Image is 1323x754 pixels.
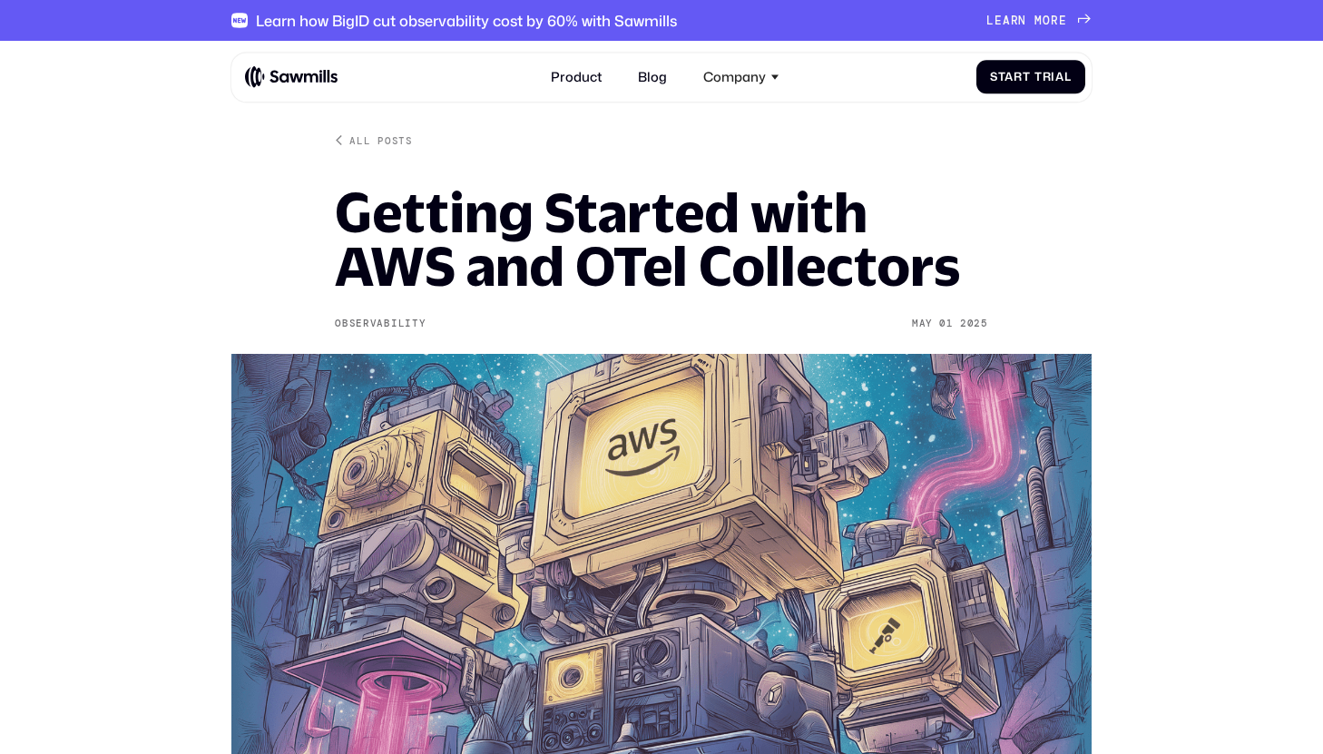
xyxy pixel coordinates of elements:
[335,185,988,292] h1: Getting Started with AWS and OTel Collectors
[976,60,1084,93] a: Start Trial
[990,70,1072,83] div: Start Trial
[335,134,413,148] a: All posts
[703,69,766,84] div: Company
[349,134,412,148] div: All posts
[628,59,677,94] a: Blog
[986,14,1066,27] div: Learn more
[939,318,953,329] div: 01
[912,318,933,329] div: May
[256,12,677,30] div: Learn how BigID cut observability cost by 60% with Sawmills
[960,318,988,329] div: 2025
[541,59,612,94] a: Product
[335,318,426,329] div: Observability
[986,14,1092,27] a: Learn more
